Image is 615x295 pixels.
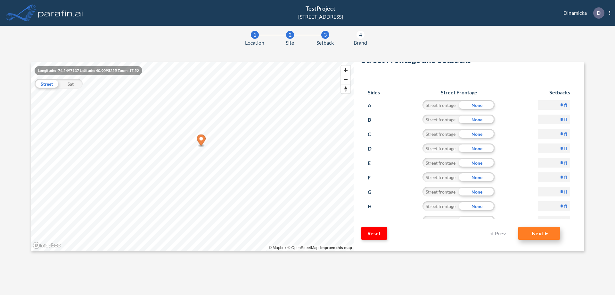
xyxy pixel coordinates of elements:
[368,143,380,154] p: D
[518,227,560,240] button: Next
[357,31,365,39] div: 4
[422,216,459,225] div: Street frontage
[554,7,610,19] div: Dinamicka
[459,158,495,168] div: None
[368,201,380,212] p: H
[368,158,380,168] p: E
[564,188,568,195] label: ft
[368,115,380,125] p: B
[422,158,459,168] div: Street frontage
[59,79,83,89] div: Sat
[298,13,343,21] div: [STREET_ADDRESS]
[564,145,568,152] label: ft
[564,131,568,137] label: ft
[597,10,601,16] p: D
[37,6,84,19] img: logo
[368,187,380,197] p: G
[286,31,294,39] div: 2
[368,129,380,139] p: C
[33,242,61,249] a: Mapbox homepage
[35,79,59,89] div: Street
[341,84,350,93] button: Reset bearing to north
[341,65,350,75] button: Zoom in
[251,31,259,39] div: 1
[416,89,501,95] h6: Street Frontage
[486,227,512,240] button: Prev
[459,143,495,153] div: None
[368,172,380,183] p: F
[287,246,318,250] a: OpenStreetMap
[459,100,495,110] div: None
[269,246,286,250] a: Mapbox
[564,160,568,166] label: ft
[459,201,495,211] div: None
[341,75,350,84] button: Zoom out
[422,115,459,124] div: Street frontage
[459,187,495,196] div: None
[422,129,459,139] div: Street frontage
[306,5,335,12] span: TestProject
[564,116,568,123] label: ft
[422,172,459,182] div: Street frontage
[422,201,459,211] div: Street frontage
[459,129,495,139] div: None
[538,89,570,95] h6: Setbacks
[422,143,459,153] div: Street frontage
[320,246,352,250] a: Improve this map
[361,227,387,240] button: Reset
[422,187,459,196] div: Street frontage
[564,217,568,224] label: ft
[316,39,334,47] span: Setback
[321,31,329,39] div: 3
[368,100,380,110] p: A
[564,174,568,180] label: ft
[31,62,354,251] canvas: Map
[368,89,380,95] h6: Sides
[286,39,294,47] span: Site
[459,216,495,225] div: None
[354,39,367,47] span: Brand
[245,39,264,47] span: Location
[564,203,568,209] label: ft
[368,216,380,226] p: I
[564,102,568,108] label: ft
[422,100,459,110] div: Street frontage
[197,134,206,148] div: Map marker
[459,115,495,124] div: None
[35,66,142,75] div: Longitude: -74.5497137 Latitude: 40.9095255 Zoom: 17.52
[459,172,495,182] div: None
